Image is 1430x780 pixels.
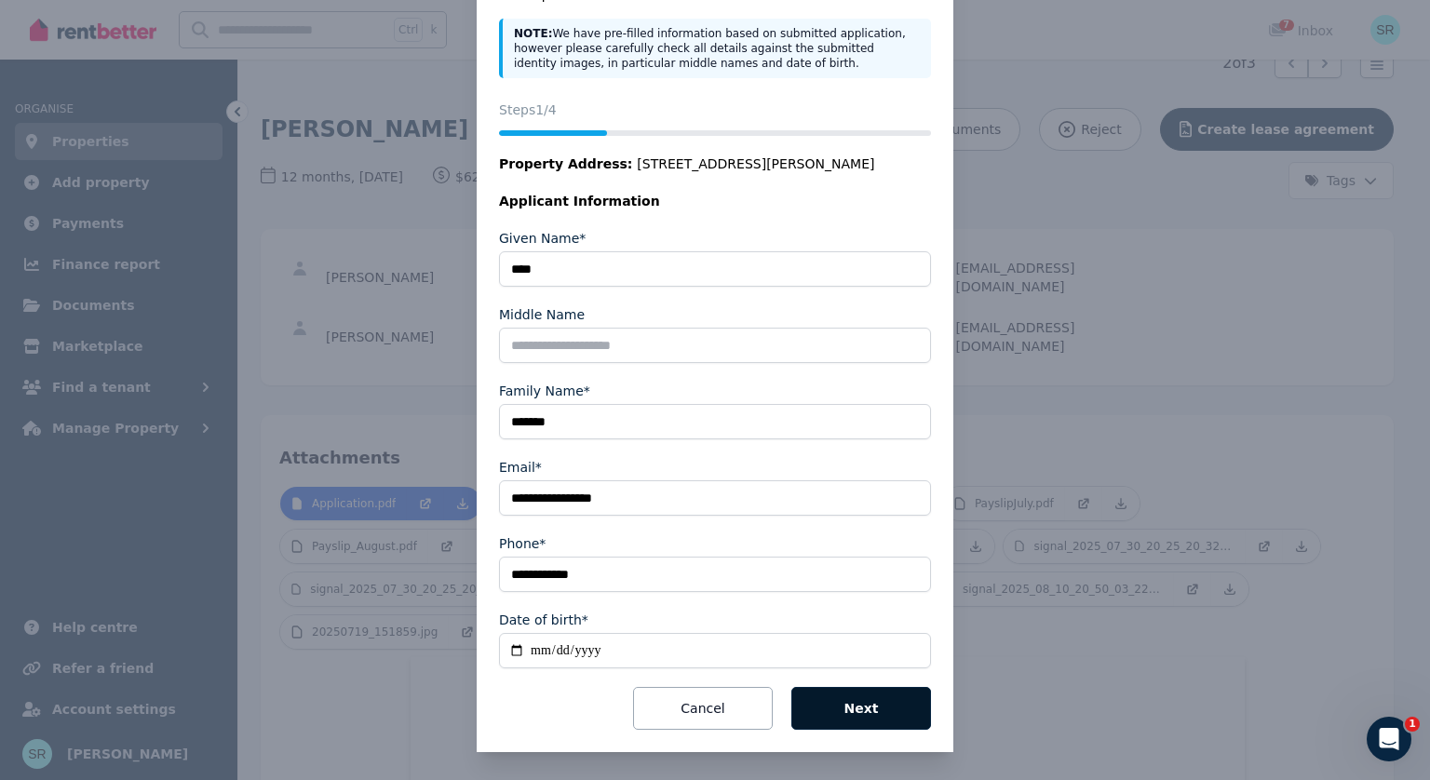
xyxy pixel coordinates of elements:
span: Property Address: [499,156,632,171]
strong: NOTE: [514,27,552,40]
span: 1 [1405,717,1420,732]
button: Cancel [633,687,773,730]
label: Family Name* [499,382,590,400]
div: We have pre-filled information based on submitted application, however please carefully check all... [499,19,931,78]
label: Date of birth* [499,611,588,629]
span: [STREET_ADDRESS][PERSON_NAME] [637,155,874,173]
iframe: Intercom live chat [1367,717,1411,761]
p: Steps 1 /4 [499,101,931,119]
legend: Applicant Information [499,192,931,210]
label: Given Name* [499,229,586,248]
label: Email* [499,458,542,477]
label: Middle Name [499,305,585,324]
label: Phone* [499,534,546,553]
button: Next [791,687,931,730]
